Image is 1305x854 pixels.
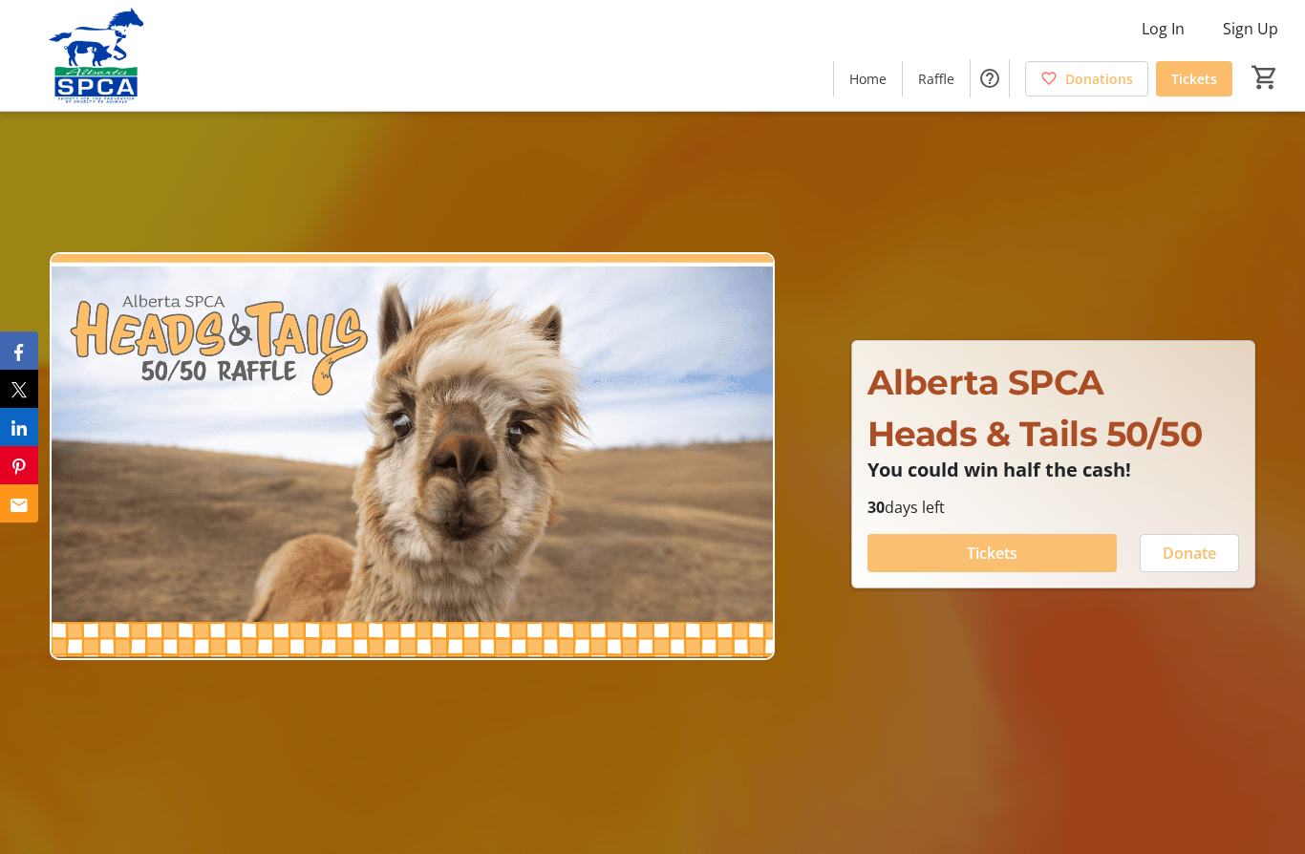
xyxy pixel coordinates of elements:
[1248,60,1282,95] button: Cart
[1142,17,1185,40] span: Log In
[834,61,902,96] a: Home
[849,69,887,89] span: Home
[867,361,1104,403] span: Alberta SPCA
[1171,69,1217,89] span: Tickets
[50,252,775,660] img: Campaign CTA Media Photo
[1163,542,1216,565] span: Donate
[903,61,970,96] a: Raffle
[867,496,1239,519] p: days left
[867,413,1203,455] span: Heads & Tails 50/50
[867,534,1117,572] button: Tickets
[967,542,1017,565] span: Tickets
[1065,69,1133,89] span: Donations
[1223,17,1278,40] span: Sign Up
[11,8,182,103] img: Alberta SPCA's Logo
[867,497,885,518] span: 30
[1208,13,1294,44] button: Sign Up
[1025,61,1148,96] a: Donations
[1140,534,1239,572] button: Donate
[1156,61,1232,96] a: Tickets
[918,69,954,89] span: Raffle
[971,59,1009,97] button: Help
[867,459,1239,480] p: You could win half the cash!
[1126,13,1200,44] button: Log In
